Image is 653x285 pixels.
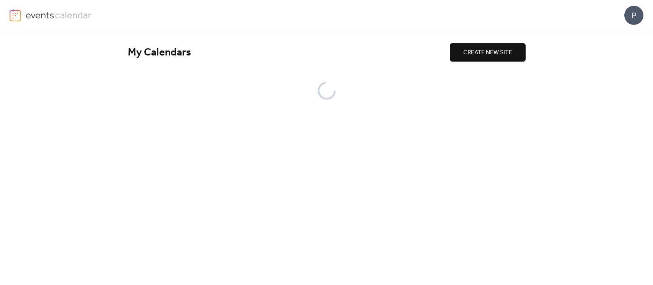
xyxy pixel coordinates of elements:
button: CREATE NEW SITE [450,43,526,62]
div: P [624,6,643,25]
span: CREATE NEW SITE [463,48,512,57]
div: My Calendars [128,46,450,59]
img: logo [10,9,21,21]
img: logo-type [26,9,92,21]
